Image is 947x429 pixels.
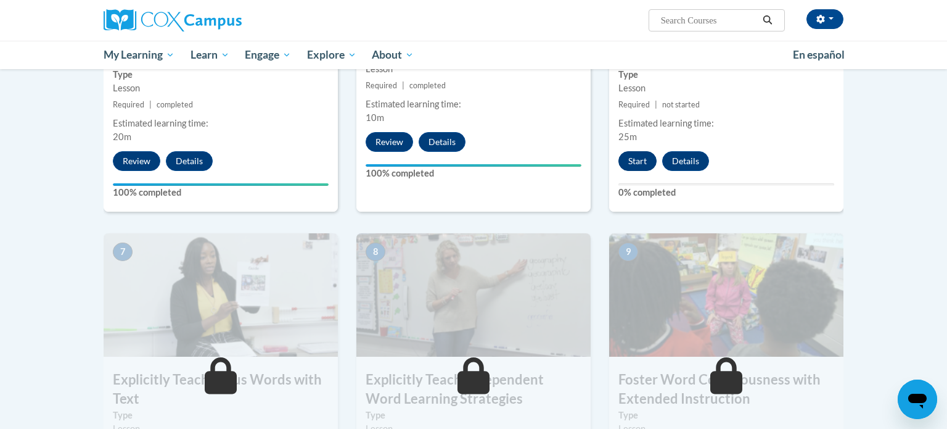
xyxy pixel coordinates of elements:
span: not started [662,100,700,109]
span: Required [618,100,650,109]
button: Review [113,151,160,171]
div: Your progress [366,164,581,167]
h3: Foster Word Consciousness with Extended Instruction [609,370,843,409]
span: 7 [113,243,133,261]
label: Type [618,409,834,422]
span: completed [409,81,446,90]
img: Course Image [104,233,338,357]
span: About [372,48,414,62]
button: Start [618,151,657,171]
span: 10m [366,112,384,123]
span: Required [366,81,397,90]
label: Type [618,68,834,81]
a: My Learning [96,41,182,69]
span: My Learning [104,48,174,62]
a: About [364,41,422,69]
img: Cox Campus [104,9,242,31]
span: 9 [618,243,638,261]
div: Estimated learning time: [618,117,834,130]
label: Type [366,409,581,422]
label: Type [113,68,329,81]
a: En español [785,42,853,68]
span: Engage [245,48,291,62]
h3: Explicitly Teach Independent Word Learning Strategies [356,370,591,409]
a: Explore [299,41,364,69]
span: | [402,81,404,90]
span: Explore [307,48,356,62]
span: completed [157,100,193,109]
label: 100% completed [366,167,581,180]
span: Learn [191,48,229,62]
div: Estimated learning time: [113,117,329,130]
span: Required [113,100,144,109]
h3: Explicitly Teach Focus Words with Text [104,370,338,409]
div: Lesson [366,62,581,76]
div: Your progress [113,183,329,186]
button: Details [166,151,213,171]
div: Lesson [113,81,329,95]
button: Account Settings [806,9,843,29]
button: Review [366,132,413,152]
span: En español [793,48,845,61]
img: Course Image [609,233,843,357]
label: 0% completed [618,186,834,199]
button: Search [758,13,777,28]
div: Main menu [85,41,862,69]
span: 8 [366,243,385,261]
label: Type [113,409,329,422]
span: 20m [113,131,131,142]
span: 25m [618,131,637,142]
a: Learn [182,41,237,69]
div: Lesson [618,81,834,95]
img: Course Image [356,233,591,357]
label: 100% completed [113,186,329,199]
a: Engage [237,41,299,69]
a: Cox Campus [104,9,338,31]
div: Estimated learning time: [366,98,581,111]
input: Search Courses [660,13,758,28]
button: Details [662,151,709,171]
button: Details [419,132,465,152]
iframe: Button to launch messaging window [898,380,937,419]
span: | [655,100,657,109]
span: | [149,100,152,109]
